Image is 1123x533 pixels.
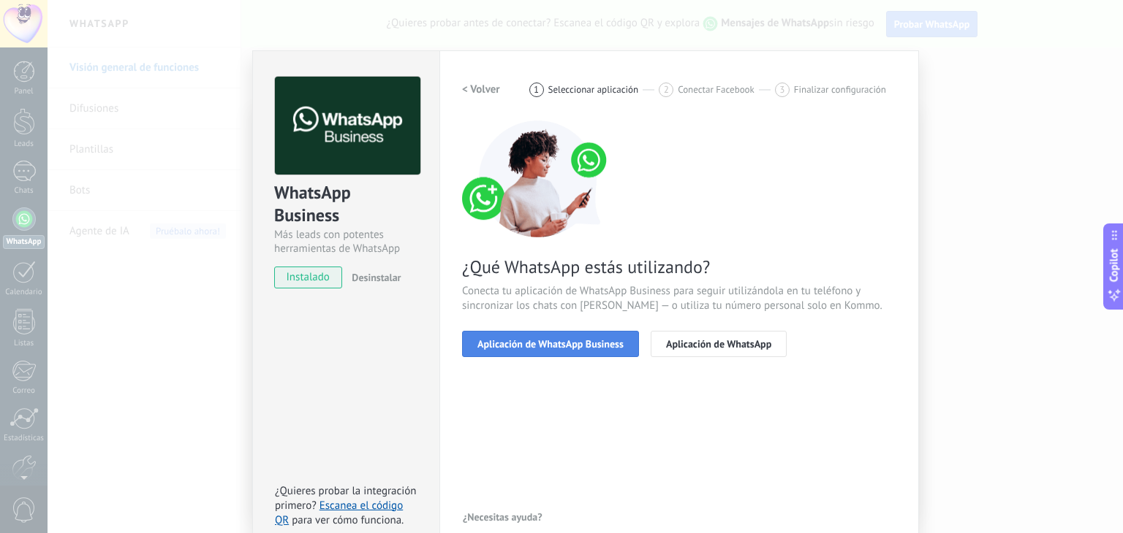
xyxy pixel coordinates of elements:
[651,331,787,357] button: Aplicación de WhatsApp
[664,83,669,96] span: 2
[275,484,417,513] span: ¿Quieres probar la integración primero?
[462,506,543,528] button: ¿Necesitas ayuda?
[534,83,539,96] span: 1
[1107,249,1122,283] span: Copilot
[274,181,418,228] div: WhatsApp Business
[275,499,403,527] a: Escanea el código QR
[352,271,401,284] span: Desinstalar
[346,266,401,288] button: Desinstalar
[462,284,896,313] span: Conecta tu aplicación de WhatsApp Business para seguir utilizándola en tu teléfono y sincronizar ...
[779,83,784,96] span: 3
[666,339,771,349] span: Aplicación de WhatsApp
[462,331,639,357] button: Aplicación de WhatsApp Business
[275,77,420,175] img: logo_main.png
[794,84,886,95] span: Finalizar configuración
[275,266,341,288] span: instalado
[292,513,404,527] span: para ver cómo funciona.
[462,120,616,237] img: connect number
[678,84,755,95] span: Conectar Facebook
[462,256,896,278] span: ¿Qué WhatsApp estás utilizando?
[463,512,542,522] span: ¿Necesitas ayuda?
[477,339,624,349] span: Aplicación de WhatsApp Business
[274,228,418,256] div: Más leads con potentes herramientas de WhatsApp
[462,83,500,96] h2: < Volver
[548,84,639,95] span: Seleccionar aplicación
[462,77,500,103] button: < Volver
